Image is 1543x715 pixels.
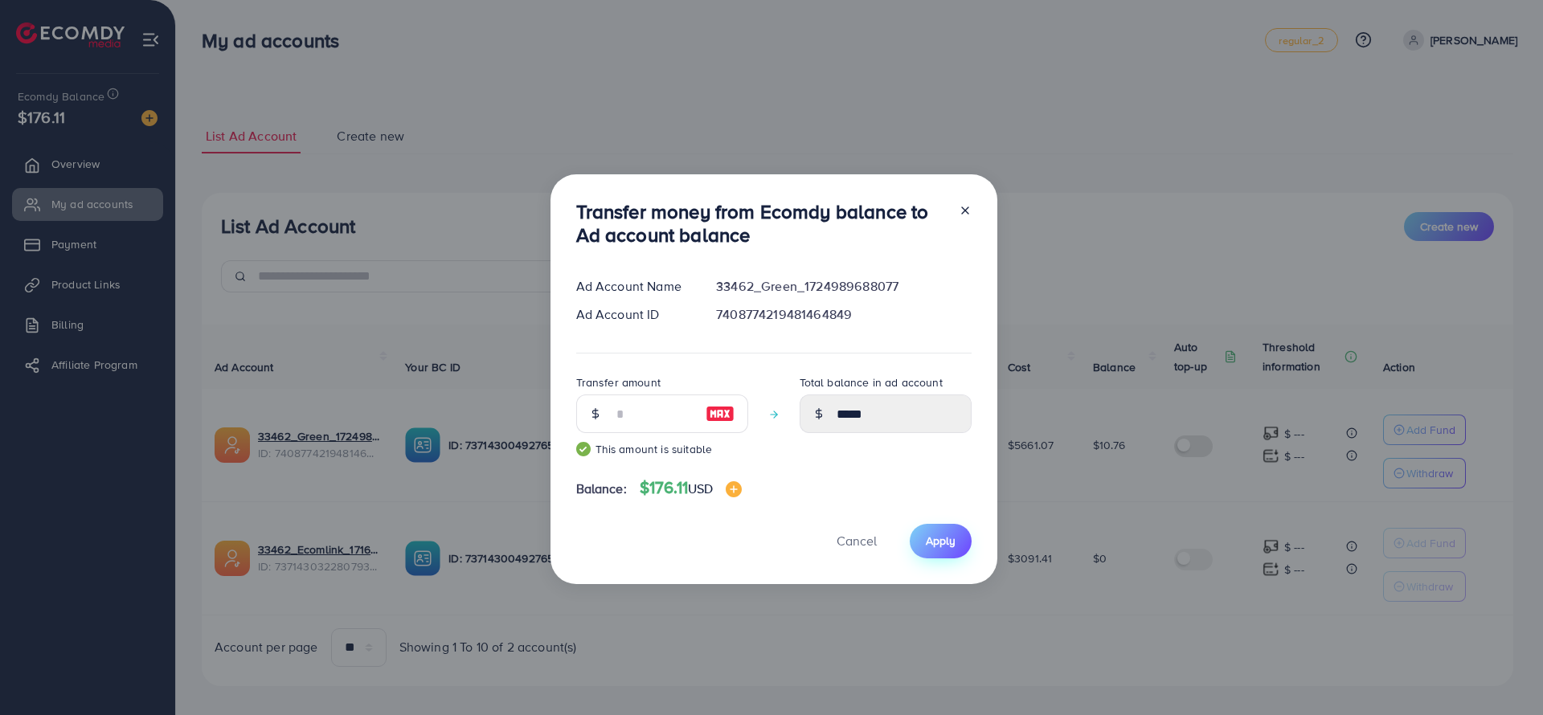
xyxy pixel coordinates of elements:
[726,481,742,497] img: image
[837,532,877,550] span: Cancel
[563,277,704,296] div: Ad Account Name
[800,374,943,390] label: Total balance in ad account
[576,374,661,390] label: Transfer amount
[910,524,972,558] button: Apply
[563,305,704,324] div: Ad Account ID
[703,305,984,324] div: 7408774219481464849
[926,533,956,549] span: Apply
[817,524,897,558] button: Cancel
[576,200,946,247] h3: Transfer money from Ecomdy balance to Ad account balance
[576,441,748,457] small: This amount is suitable
[1475,643,1531,703] iframe: Chat
[576,480,627,498] span: Balance:
[688,480,713,497] span: USD
[706,404,735,423] img: image
[703,277,984,296] div: 33462_Green_1724989688077
[576,442,591,456] img: guide
[640,478,743,498] h4: $176.11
